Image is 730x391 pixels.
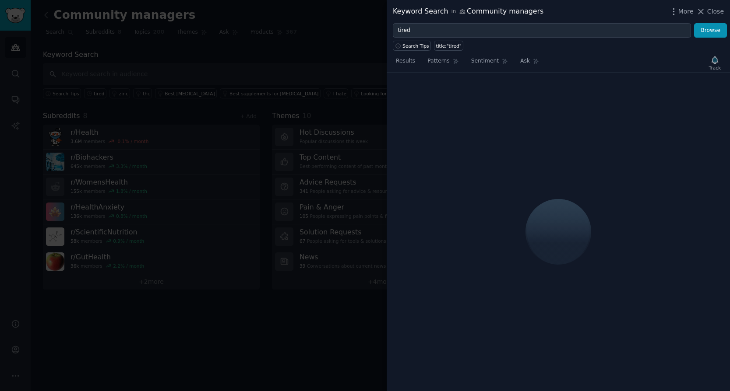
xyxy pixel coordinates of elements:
span: Results [396,57,415,65]
span: More [678,7,694,16]
a: Results [393,54,418,72]
a: Patterns [424,54,462,72]
input: Try a keyword related to your business [393,23,691,38]
button: More [669,7,694,16]
a: Ask [517,54,542,72]
span: Search Tips [402,43,429,49]
span: Close [707,7,724,16]
button: Search Tips [393,41,431,51]
button: Close [696,7,724,16]
span: Ask [520,57,530,65]
a: title:"tired" [434,41,463,51]
span: in [451,8,456,16]
span: Sentiment [471,57,499,65]
a: Sentiment [468,54,511,72]
div: Keyword Search Community managers [393,6,543,17]
button: Browse [694,23,727,38]
span: Patterns [427,57,449,65]
div: title:"tired" [436,43,462,49]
